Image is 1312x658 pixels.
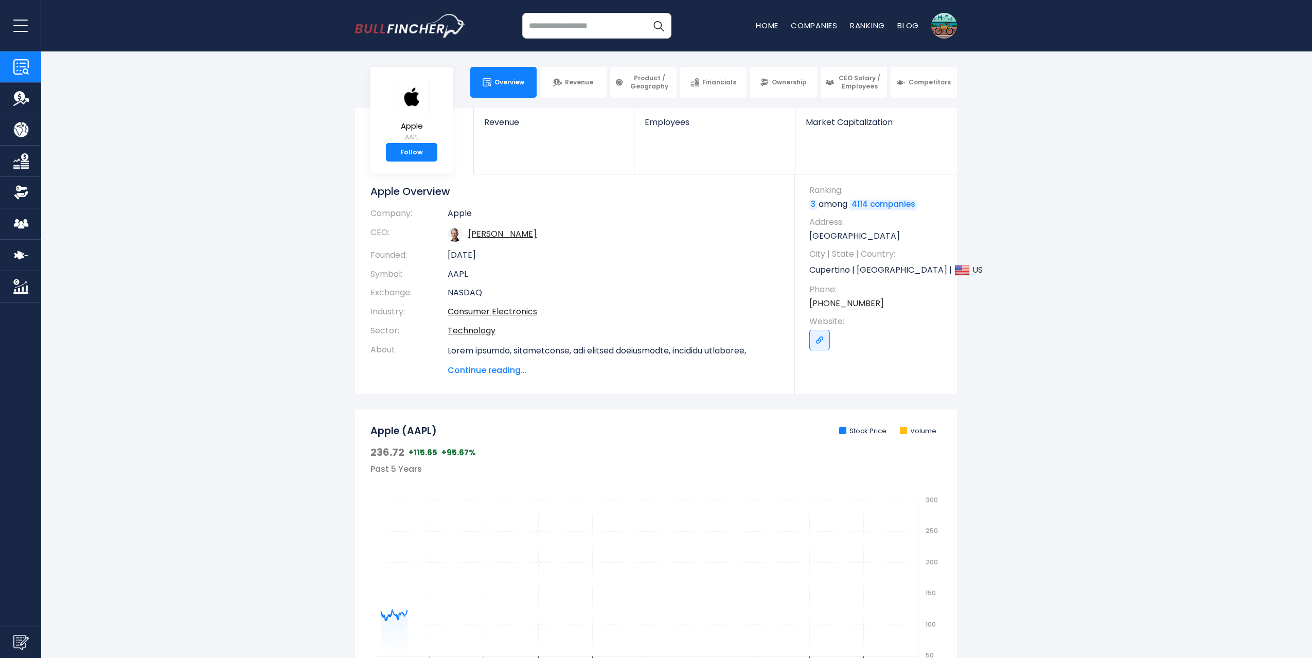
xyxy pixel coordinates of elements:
[370,322,448,341] th: Sector:
[809,316,947,327] span: Website:
[680,67,747,98] a: Financials
[850,200,917,210] a: 4114 companies
[791,20,838,31] a: Companies
[355,14,466,38] a: Go to homepage
[370,463,422,475] span: Past 5 Years
[470,67,537,98] a: Overview
[926,620,936,629] text: 100
[565,78,593,86] span: Revenue
[897,20,919,31] a: Blog
[370,283,448,303] th: Exchange:
[610,67,677,98] a: Product / Geography
[646,13,671,39] button: Search
[448,283,779,303] td: NASDAQ
[370,265,448,284] th: Symbol:
[409,448,437,458] span: +115.65
[448,246,779,265] td: [DATE]
[809,199,947,210] p: among
[474,108,634,145] a: Revenue
[386,143,437,162] a: Follow
[809,298,884,309] a: [PHONE_NUMBER]
[355,14,466,38] img: bullfincher logo
[370,246,448,265] th: Founded:
[448,345,779,604] p: Lorem ipsumdo, sitametconse, adi elitsed doeiusmodte, incididu utlaboree, dolorem, aliquaeni, adm...
[13,185,29,200] img: Ownership
[926,526,938,535] text: 250
[370,223,448,246] th: CEO:
[393,79,430,144] a: Apple AAPL
[809,284,947,295] span: Phone:
[806,117,946,127] span: Market Capitalization
[370,303,448,322] th: Industry:
[750,67,817,98] a: Ownership
[370,446,404,459] span: 236.72
[468,228,537,240] a: ceo
[702,78,736,86] span: Financials
[837,74,882,90] span: CEO Salary / Employees
[809,200,817,210] a: 3
[494,78,524,86] span: Overview
[394,122,430,131] span: Apple
[394,133,430,142] small: AAPL
[850,20,885,31] a: Ranking
[370,208,448,223] th: Company:
[448,364,779,377] span: Continue reading...
[839,427,887,436] li: Stock Price
[370,425,437,438] h2: Apple (AAPL)
[809,185,947,196] span: Ranking:
[821,67,887,98] a: CEO Salary / Employees
[448,227,462,242] img: tim-cook.jpg
[809,230,947,242] p: [GEOGRAPHIC_DATA]
[370,185,779,198] h1: Apple Overview
[809,217,947,228] span: Address:
[926,558,938,566] text: 200
[795,108,956,145] a: Market Capitalization
[809,248,947,260] span: City | State | Country:
[448,265,779,284] td: AAPL
[484,117,624,127] span: Revenue
[627,74,672,90] span: Product / Geography
[634,108,794,145] a: Employees
[926,589,936,597] text: 150
[448,325,495,336] a: Technology
[370,341,448,377] th: About
[772,78,807,86] span: Ownership
[926,495,938,504] text: 300
[756,20,778,31] a: Home
[645,117,784,127] span: Employees
[809,262,947,278] p: Cupertino | [GEOGRAPHIC_DATA] | US
[900,427,936,436] li: Volume
[540,67,607,98] a: Revenue
[909,78,951,86] span: Competitors
[441,448,476,458] span: +95.67%
[448,208,779,223] td: Apple
[891,67,957,98] a: Competitors
[809,330,830,350] a: Go to link
[448,306,537,317] a: Consumer Electronics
